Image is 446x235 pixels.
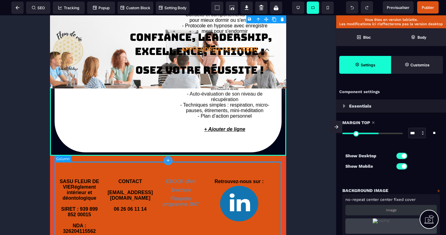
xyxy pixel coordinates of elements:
[373,218,409,234] img: loading
[339,56,391,74] span: Settings
[394,197,404,202] span: fixed
[422,5,434,10] span: Publier
[211,2,223,14] span: View components
[342,119,370,126] span: Margin Top
[121,6,150,10] span: Custom Block
[366,197,393,202] span: center center
[93,6,110,10] span: Popup
[386,208,397,212] p: Image
[116,163,146,169] a: EBOOK offert
[336,28,391,46] span: Open Blocks
[391,28,446,46] span: Open Layer Manager
[339,18,443,22] p: Vous êtes en version tablette.
[342,187,388,194] p: Background Image
[345,152,391,159] p: Show Desktop
[437,187,440,194] a: x
[170,170,209,206] img: 1a59c7fc07b2df508e9f9470b57f58b2_Design_sans_titre_(2).png
[383,1,413,14] span: Preview
[226,2,238,14] span: Screenshot
[159,6,186,10] span: Setting Body
[345,197,365,202] span: no-repeat
[345,163,391,170] p: Show Mobile
[417,35,426,40] strong: Body
[10,163,50,174] b: SASU FLEUR DE VIE
[410,63,429,67] strong: Customize
[32,6,45,10] span: SEO
[113,181,149,191] a: Plaquette programme 360°
[164,163,213,169] b: Retrouvez-nous sur :
[391,56,443,74] span: Open Style Manager
[405,197,416,202] span: cover
[349,102,371,110] p: Essentials
[130,31,209,37] p: APPRENDRE A RECUPERER
[387,5,409,10] span: Previsualiser
[336,86,446,98] div: Component settings
[343,104,345,108] img: loading
[122,108,227,120] p: + Ajouter de ligne
[125,41,224,105] text: Contenu : - Qu’est-ce que la récupération ? (mythes vs réalité) - Introduction aux différents typ...
[339,22,443,26] p: Les modifications ici n’affecterons pas la version desktop
[363,35,371,40] strong: Bloc
[58,6,79,10] span: Tracking
[361,63,375,67] strong: Settings
[121,172,141,177] a: Brochure
[58,163,103,196] b: CONTACT [EMAIL_ADDRESS][DOMAIN_NAME] 06 26 06 11 14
